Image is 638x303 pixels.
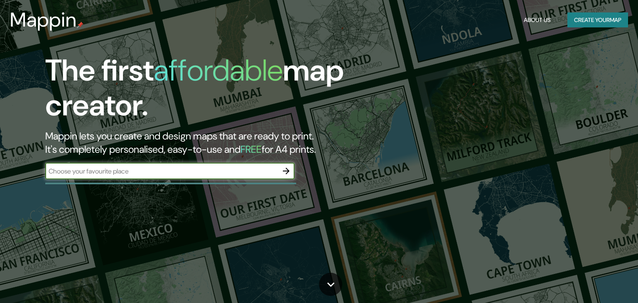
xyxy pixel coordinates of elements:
[77,22,83,28] img: mappin-pin
[45,166,278,176] input: Choose your favourite place
[45,53,364,130] h1: The first map creator.
[154,51,283,90] h1: affordable
[567,12,628,28] button: Create yourmap
[240,143,262,156] h5: FREE
[10,8,77,32] h3: Mappin
[45,130,364,156] h2: Mappin lets you create and design maps that are ready to print. It's completely personalised, eas...
[520,12,554,28] button: About Us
